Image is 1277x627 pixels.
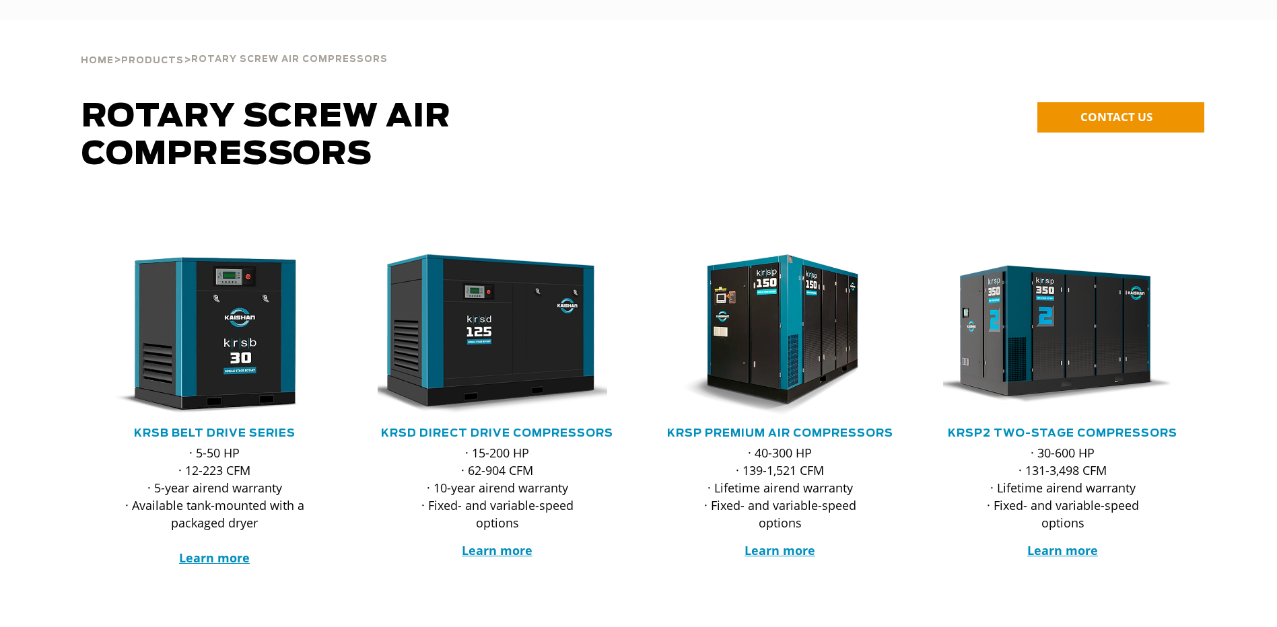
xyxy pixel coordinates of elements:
[462,542,532,558] a: Learn more
[381,428,613,439] a: KRSD Direct Drive Compressors
[134,428,296,439] a: KRSB Belt Drive Series
[85,254,324,416] img: krsb30
[943,254,1183,416] div: krsp350
[970,444,1156,531] p: · 30-600 HP · 131-3,498 CFM · Lifetime airend warranty · Fixed- and variable-speed options
[1027,542,1098,558] a: Learn more
[1037,102,1204,133] a: CONTACT US
[378,254,617,416] div: krsd125
[191,55,388,64] span: Rotary Screw Air Compressors
[95,254,335,416] div: krsb30
[933,254,1173,416] img: krsp350
[81,57,114,65] span: Home
[121,57,184,65] span: Products
[948,428,1177,439] a: KRSP2 Two-Stage Compressors
[667,428,893,439] a: KRSP Premium Air Compressors
[368,254,607,416] img: krsd125
[121,54,184,66] a: Products
[81,20,388,71] div: > >
[81,101,451,171] span: Rotary Screw Air Compressors
[650,254,890,416] img: krsp150
[687,444,873,531] p: · 40-300 HP · 139-1,521 CFM · Lifetime airend warranty · Fixed- and variable-speed options
[1080,109,1152,124] span: CONTACT US
[660,254,900,416] div: krsp150
[179,550,250,566] a: Learn more
[745,542,815,558] a: Learn more
[405,444,590,531] p: · 15-200 HP · 62-904 CFM · 10-year airend warranty · Fixed- and variable-speed options
[81,54,114,66] a: Home
[122,444,308,566] p: · 5-50 HP · 12-223 CFM · 5-year airend warranty · Available tank-mounted with a packaged dryer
